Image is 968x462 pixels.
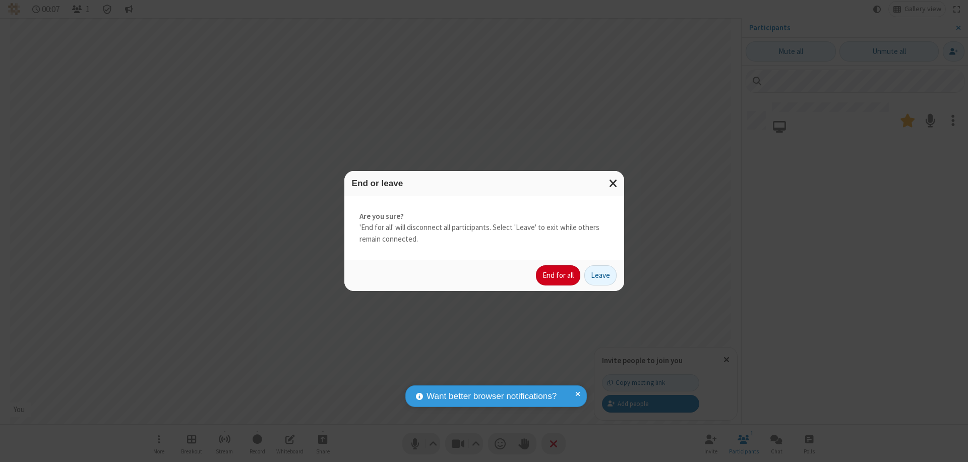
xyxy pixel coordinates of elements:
div: 'End for all' will disconnect all participants. Select 'Leave' to exit while others remain connec... [344,196,624,260]
button: End for all [536,265,580,285]
span: Want better browser notifications? [427,390,557,403]
button: Close modal [603,171,624,196]
strong: Are you sure? [359,211,609,222]
button: Leave [584,265,617,285]
h3: End or leave [352,179,617,188]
